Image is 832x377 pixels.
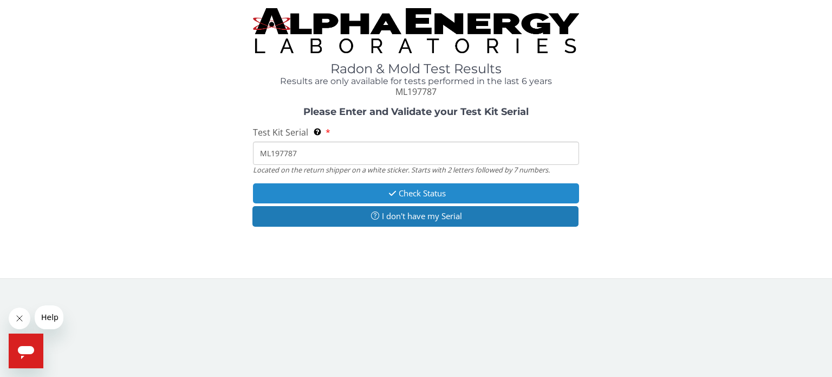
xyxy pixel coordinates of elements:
[253,126,308,138] span: Test Kit Serial
[253,183,579,203] button: Check Status
[9,308,30,329] iframe: Close message
[303,106,529,118] strong: Please Enter and Validate your Test Kit Serial
[253,62,579,76] h1: Radon & Mold Test Results
[253,8,579,53] img: TightCrop.jpg
[9,334,43,368] iframe: Button to launch messaging window
[395,86,437,98] span: ML197787
[35,305,63,329] iframe: Message from company
[253,165,579,175] div: Located on the return shipper on a white sticker. Starts with 2 letters followed by 7 numbers.
[253,76,579,86] h4: Results are only available for tests performed in the last 6 years
[252,206,578,226] button: I don't have my Serial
